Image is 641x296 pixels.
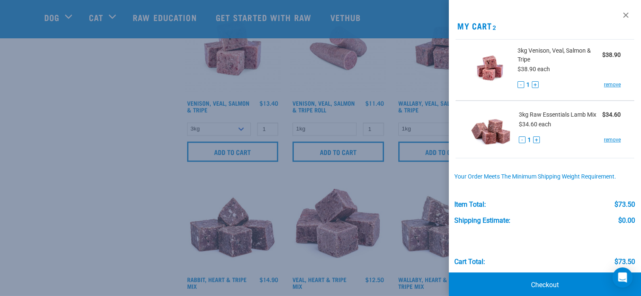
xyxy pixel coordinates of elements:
[612,267,633,288] div: Open Intercom Messenger
[533,136,540,143] button: +
[519,121,551,128] span: $34.60 each
[449,21,641,31] h2: My Cart
[519,110,596,119] span: 3kg Raw Essentials Lamb Mix
[519,136,526,143] button: -
[518,66,550,72] span: $38.90 each
[532,81,539,88] button: +
[604,136,621,144] a: remove
[454,217,510,224] div: Shipping Estimate:
[454,258,485,266] div: Cart total:
[614,258,635,266] div: $73.50
[469,46,511,90] img: Venison, Veal, Salmon & Tripe
[604,81,621,88] a: remove
[454,201,486,208] div: Item Total:
[491,26,496,29] span: 2
[618,217,635,224] div: $0.00
[528,136,531,144] span: 1
[469,108,512,151] img: Raw Essentials Lamb Mix
[602,51,621,58] strong: $38.90
[454,173,635,180] div: Your order meets the minimum shipping weight requirement.
[614,201,635,208] div: $73.50
[518,81,524,88] button: -
[526,80,530,89] span: 1
[518,46,602,64] span: 3kg Venison, Veal, Salmon & Tripe
[602,111,621,118] strong: $34.60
